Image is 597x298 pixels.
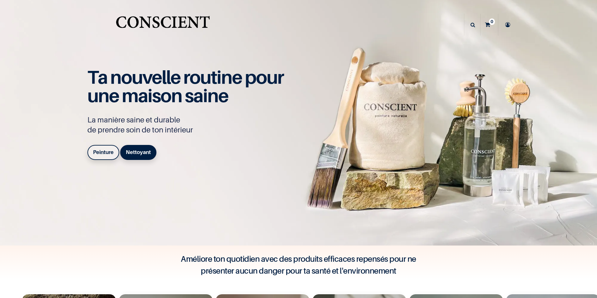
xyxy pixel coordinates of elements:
[93,149,114,155] b: Peinture
[489,18,495,25] sup: 0
[87,66,284,107] span: Ta nouvelle routine pour une maison saine
[87,145,119,160] a: Peinture
[120,145,156,160] a: Nettoyant
[565,258,594,287] iframe: Tidio Chat
[126,149,151,155] b: Nettoyant
[115,12,211,37] img: Conscient
[481,14,498,36] a: 0
[87,115,290,135] p: La manière saine et durable de prendre soin de ton intérieur
[174,253,423,277] h4: Améliore ton quotidien avec des produits efficaces repensés pour ne présenter aucun danger pour t...
[115,12,211,37] a: Logo of Conscient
